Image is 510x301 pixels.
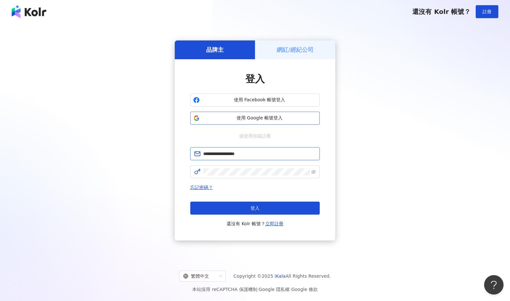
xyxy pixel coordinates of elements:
[190,112,320,125] button: 使用 Google 帳號登入
[206,46,224,54] h5: 品牌主
[484,275,504,295] iframe: Help Scout Beacon - Open
[12,5,46,18] img: logo
[192,285,317,293] span: 本站採用 reCAPTCHA 保護機制
[412,8,471,16] span: 還沒有 Kolr 帳號？
[476,5,498,18] button: 註冊
[234,272,331,280] span: Copyright © 2025 All Rights Reserved.
[259,287,290,292] a: Google 隱私權
[190,185,213,190] a: 忘記密碼？
[290,287,291,292] span: |
[227,220,283,228] span: 還沒有 Kolr 帳號？
[235,132,275,139] span: 或使用信箱註冊
[311,170,316,174] span: eye-invisible
[275,273,286,279] a: iKala
[291,287,318,292] a: Google 條款
[277,46,314,54] h5: 網紅/經紀公司
[257,287,259,292] span: |
[202,115,317,121] span: 使用 Google 帳號登入
[245,73,265,84] span: 登入
[190,94,320,106] button: 使用 Facebook 帳號登入
[202,97,317,103] span: 使用 Facebook 帳號登入
[250,206,260,211] span: 登入
[183,271,216,281] div: 繁體中文
[190,202,320,215] button: 登入
[265,221,283,226] a: 立即註冊
[482,9,492,14] span: 註冊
